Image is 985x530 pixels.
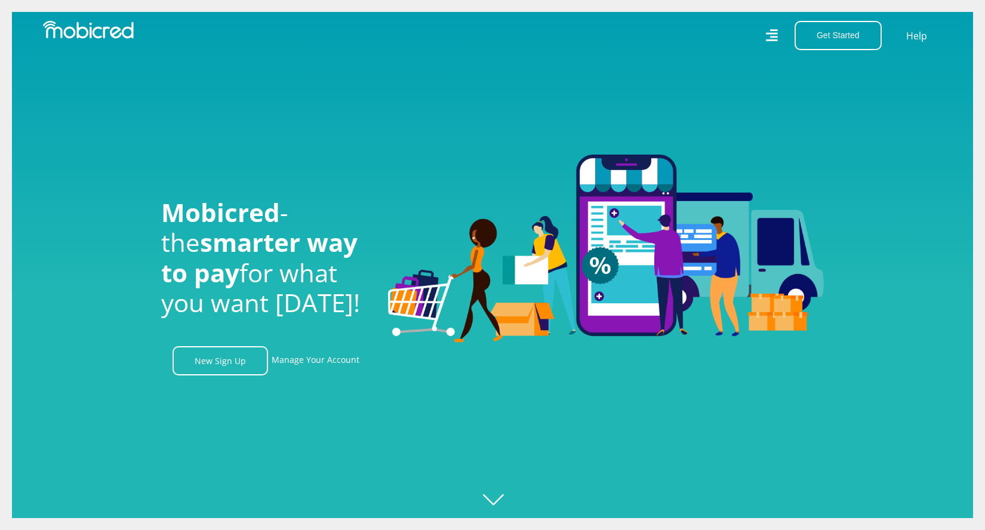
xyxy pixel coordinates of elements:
span: Mobicred [161,195,280,229]
a: New Sign Up [173,346,268,375]
img: Welcome to Mobicred [388,155,824,343]
span: smarter way to pay [161,225,358,289]
button: Get Started [795,21,882,50]
img: Mobicred [43,21,134,39]
a: Help [906,28,928,44]
a: Manage Your Account [272,346,359,375]
h1: - the for what you want [DATE]! [161,198,370,318]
